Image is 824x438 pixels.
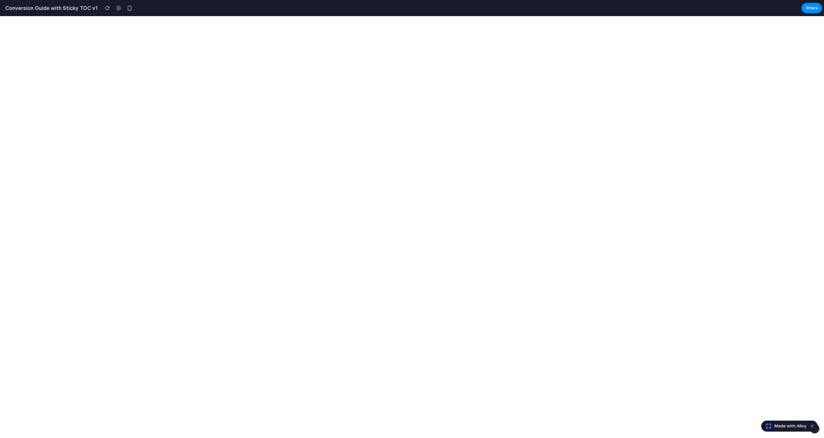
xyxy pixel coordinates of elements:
[801,3,822,13] button: Share
[762,423,807,429] a: Made with Alloy
[808,422,816,430] button: Dismiss watermark
[806,5,818,11] span: Share
[774,423,806,429] span: Made with Alloy
[3,4,98,12] h2: Conversion Guide with Sticky TOC v1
